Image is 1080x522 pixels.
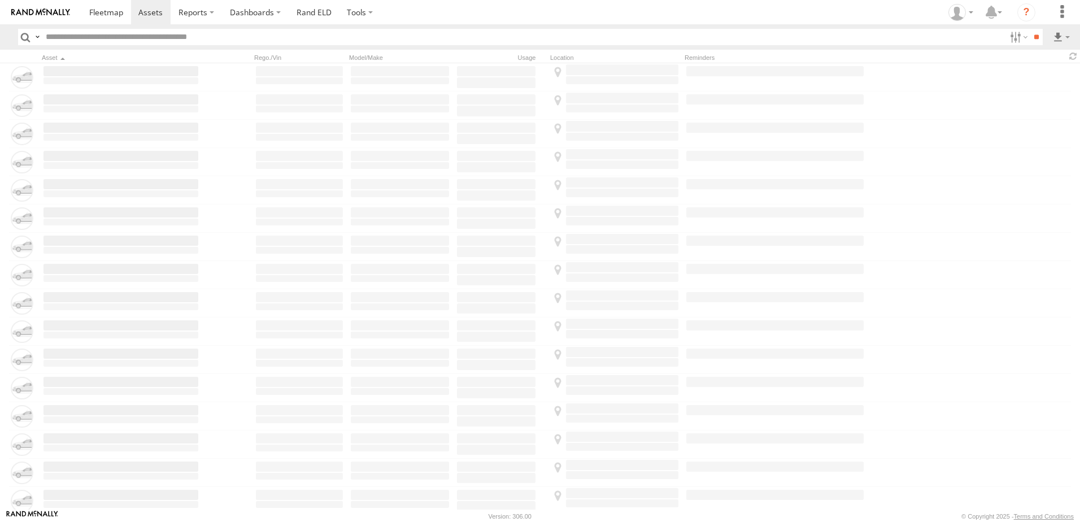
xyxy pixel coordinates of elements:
[944,4,977,21] div: Tim Zylstra
[1052,29,1071,45] label: Export results as...
[455,54,546,62] div: Usage
[550,54,680,62] div: Location
[1017,3,1035,21] i: ?
[961,513,1074,520] div: © Copyright 2025 -
[489,513,532,520] div: Version: 306.00
[33,29,42,45] label: Search Query
[349,54,451,62] div: Model/Make
[42,54,200,62] div: Click to Sort
[1014,513,1074,520] a: Terms and Conditions
[1005,29,1030,45] label: Search Filter Options
[254,54,345,62] div: Rego./Vin
[11,8,70,16] img: rand-logo.svg
[685,54,865,62] div: Reminders
[6,511,58,522] a: Visit our Website
[1066,51,1080,62] span: Refresh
